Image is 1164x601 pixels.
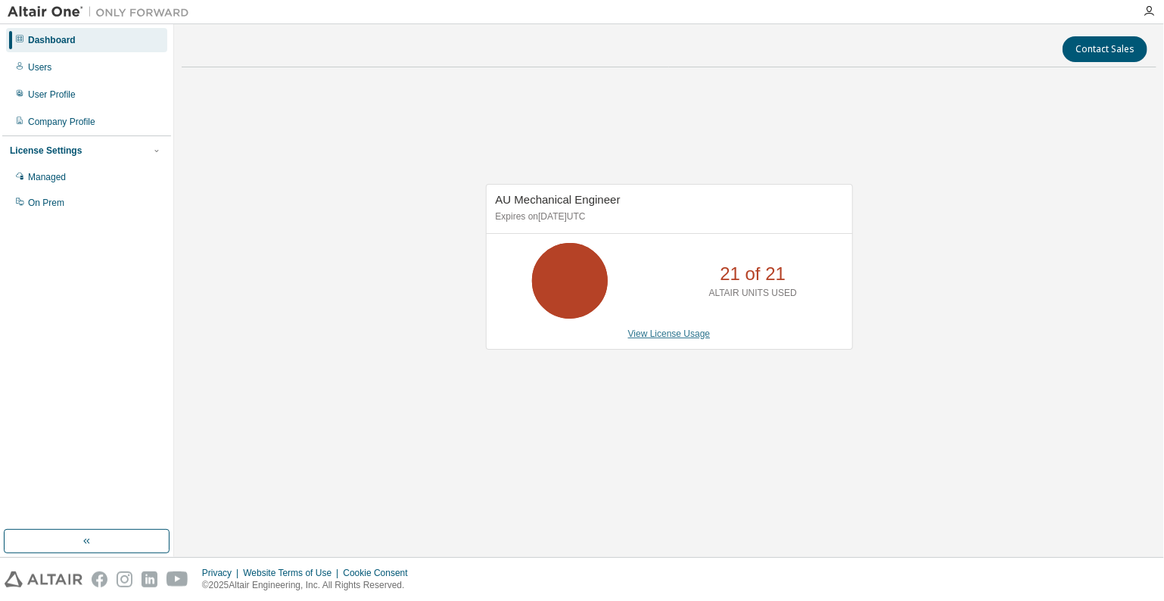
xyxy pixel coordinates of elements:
div: Users [28,61,51,73]
p: 21 of 21 [720,261,786,287]
img: instagram.svg [117,571,132,587]
p: © 2025 Altair Engineering, Inc. All Rights Reserved. [202,579,417,592]
div: License Settings [10,145,82,157]
div: Managed [28,171,66,183]
div: User Profile [28,89,76,101]
span: AU Mechanical Engineer [496,193,621,206]
div: Website Terms of Use [243,567,343,579]
img: youtube.svg [167,571,188,587]
button: Contact Sales [1063,36,1147,62]
img: facebook.svg [92,571,107,587]
img: linkedin.svg [142,571,157,587]
a: View License Usage [628,329,711,339]
p: Expires on [DATE] UTC [496,210,839,223]
img: altair_logo.svg [5,571,82,587]
div: On Prem [28,197,64,209]
img: Altair One [8,5,197,20]
div: Privacy [202,567,243,579]
div: Company Profile [28,116,95,128]
div: Dashboard [28,34,76,46]
div: Cookie Consent [343,567,416,579]
p: ALTAIR UNITS USED [709,287,797,300]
